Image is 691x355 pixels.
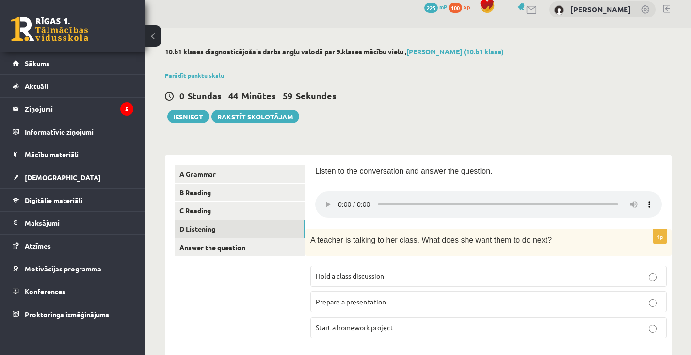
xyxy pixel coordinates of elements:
h2: 10.b1 klases diagnosticējošais darbs angļu valodā par 9.klases mācību vielu , [165,48,672,56]
input: Prepare a presentation [649,299,657,307]
a: [PERSON_NAME] [570,4,631,14]
span: Listen to the conversation and answer the question. [315,167,493,175]
span: Stundas [188,90,222,101]
a: 100 xp [449,3,475,11]
a: [PERSON_NAME] (10.b1 klase) [406,47,504,56]
a: D Listening [175,220,305,238]
a: Konferences [13,280,133,303]
span: 0 [179,90,184,101]
a: Rakstīt skolotājam [211,110,299,123]
a: [DEMOGRAPHIC_DATA] [13,166,133,188]
span: 100 [449,3,462,13]
img: Fricis Kaimiņš [554,5,564,15]
span: Motivācijas programma [25,264,101,273]
a: Parādīt punktu skalu [165,71,224,79]
input: Start a homework project [649,325,657,333]
a: A Grammar [175,165,305,183]
a: Digitālie materiāli [13,189,133,211]
a: C Reading [175,202,305,220]
a: Proktoringa izmēģinājums [13,303,133,325]
a: Sākums [13,52,133,74]
span: Konferences [25,287,65,296]
a: Informatīvie ziņojumi [13,120,133,143]
span: Mācību materiāli [25,150,79,159]
span: mP [439,3,447,11]
p: 1p [653,229,667,244]
span: Aktuāli [25,82,48,90]
input: Hold a class discussion [649,273,657,281]
span: Sekundes [296,90,337,101]
a: Rīgas 1. Tālmācības vidusskola [11,17,88,41]
span: Minūtes [241,90,276,101]
button: Iesniegt [167,110,209,123]
a: Mācību materiāli [13,143,133,166]
span: A teacher is talking to her class. What does she want them to do next? [310,236,552,244]
span: Atzīmes [25,241,51,250]
span: Proktoringa izmēģinājums [25,310,109,319]
span: Digitālie materiāli [25,196,82,204]
span: Prepare a presentation [316,297,386,306]
span: xp [464,3,470,11]
legend: Ziņojumi [25,98,133,120]
span: 59 [283,90,292,101]
legend: Maksājumi [25,212,133,234]
a: Atzīmes [13,235,133,257]
span: [DEMOGRAPHIC_DATA] [25,173,101,182]
a: Motivācijas programma [13,257,133,280]
i: 5 [120,102,133,116]
span: Hold a class discussion [316,271,384,280]
a: Answer the question [175,238,305,256]
a: Maksājumi [13,212,133,234]
span: 225 [424,3,438,13]
a: Ziņojumi5 [13,98,133,120]
a: Aktuāli [13,75,133,97]
span: Sākums [25,59,49,68]
span: Start a homework project [316,323,393,332]
legend: Informatīvie ziņojumi [25,120,133,143]
span: 44 [228,90,238,101]
a: B Reading [175,184,305,202]
a: 225 mP [424,3,447,11]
